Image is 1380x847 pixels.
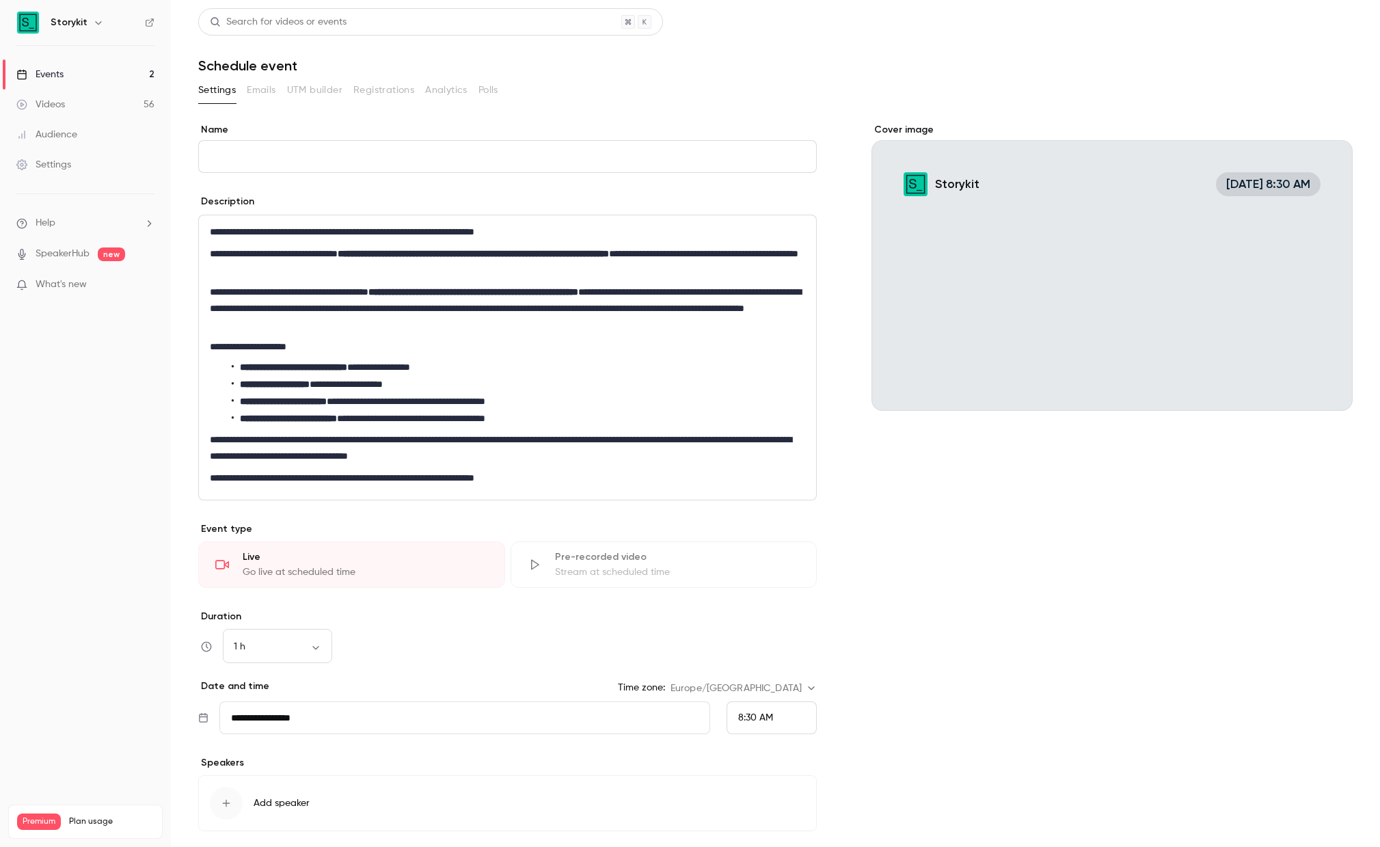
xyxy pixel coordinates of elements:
[16,158,71,172] div: Settings
[36,216,55,230] span: Help
[243,565,488,579] div: Go live at scheduled time
[16,128,77,142] div: Audience
[198,123,817,137] label: Name
[243,550,488,564] div: Live
[98,247,125,261] span: new
[871,123,1353,411] section: Cover image
[36,278,87,292] span: What's new
[198,522,817,536] p: Event type
[618,681,665,695] label: Time zone:
[871,123,1353,137] label: Cover image
[17,12,39,33] img: Storykit
[738,713,773,723] span: 8:30 AM
[247,83,275,98] span: Emails
[199,215,816,500] div: editor
[210,15,347,29] div: Search for videos or events
[727,701,817,734] div: From
[198,775,817,831] button: Add speaker
[198,756,817,770] p: Speakers
[353,83,414,98] span: Registrations
[671,682,817,695] div: Europe/[GEOGRAPHIC_DATA]
[138,279,154,291] iframe: Noticeable Trigger
[254,796,310,810] span: Add speaker
[198,79,236,101] button: Settings
[51,16,87,29] h6: Storykit
[36,247,90,261] a: SpeakerHub
[198,680,269,693] p: Date and time
[425,83,468,98] span: Analytics
[17,814,61,830] span: Premium
[198,541,505,588] div: LiveGo live at scheduled time
[198,57,1353,74] h1: Schedule event
[478,83,498,98] span: Polls
[555,565,800,579] div: Stream at scheduled time
[287,83,342,98] span: UTM builder
[198,195,254,209] label: Description
[555,550,800,564] div: Pre-recorded video
[198,610,817,623] label: Duration
[16,98,65,111] div: Videos
[223,640,332,654] div: 1 h
[511,541,817,588] div: Pre-recorded videoStream at scheduled time
[16,68,64,81] div: Events
[16,216,154,230] li: help-dropdown-opener
[198,215,817,500] section: description
[69,816,154,827] span: Plan usage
